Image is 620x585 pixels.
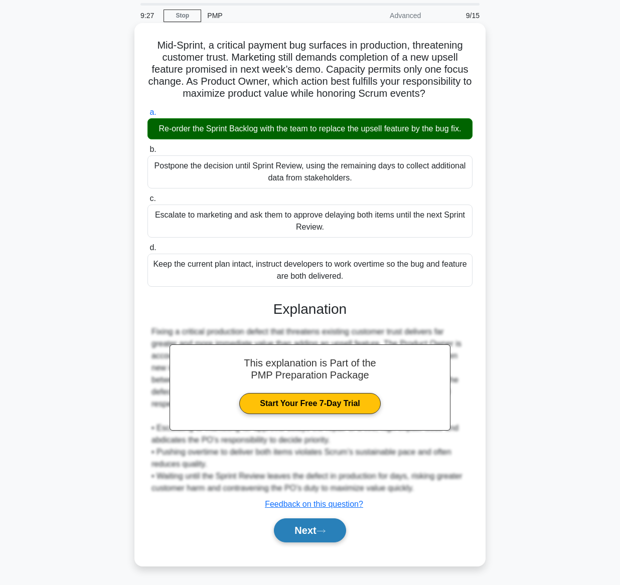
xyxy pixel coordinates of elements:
[149,194,156,203] span: c.
[274,518,346,542] button: Next
[149,243,156,252] span: d.
[149,145,156,153] span: b.
[147,205,473,238] div: Escalate to marketing and ask them to approve delaying both items until the next Sprint Review.
[339,6,427,26] div: Advanced
[153,301,467,318] h3: Explanation
[239,393,380,414] a: Start Your Free 7-Day Trial
[164,10,201,22] a: Stop
[201,6,339,26] div: PMP
[147,118,473,139] div: Re-order the Sprint Backlog with the team to replace the upsell feature by the bug fix.
[149,108,156,116] span: a.
[265,500,363,508] a: Feedback on this question?
[151,326,469,494] div: Fixing a critical production defect that threatens existing customer trust delivers far greater a...
[147,155,473,188] div: Postpone the decision until Sprint Review, using the remaining days to collect additional data fr...
[427,6,486,26] div: 9/15
[147,254,473,287] div: Keep the current plan intact, instruct developers to work overtime so the bug and feature are bot...
[146,39,474,100] h5: Mid-Sprint, a critical payment bug surfaces in production, threatening customer trust. Marketing ...
[134,6,164,26] div: 9:27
